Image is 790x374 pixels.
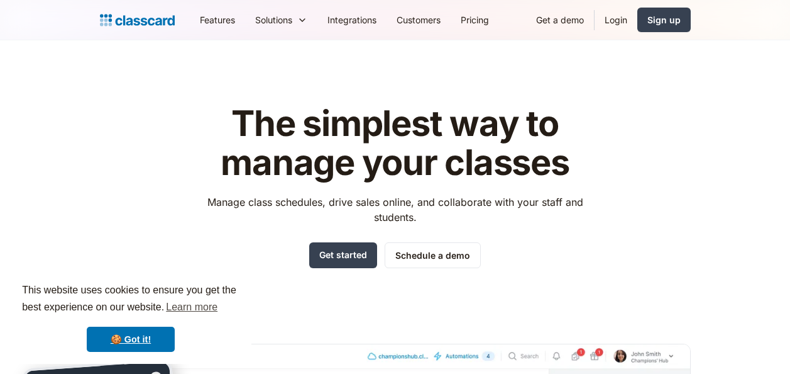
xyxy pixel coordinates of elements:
[637,8,691,32] a: Sign up
[309,242,377,268] a: Get started
[451,6,499,34] a: Pricing
[526,6,594,34] a: Get a demo
[387,6,451,34] a: Customers
[190,6,245,34] a: Features
[22,283,239,317] span: This website uses cookies to ensure you get the best experience on our website.
[195,105,595,182] h1: The simplest way to manage your classes
[195,195,595,225] p: Manage class schedules, drive sales online, and collaborate with your staff and students.
[595,6,637,34] a: Login
[10,271,251,364] div: cookieconsent
[87,327,175,352] a: dismiss cookie message
[255,13,292,26] div: Solutions
[647,13,681,26] div: Sign up
[164,298,219,317] a: learn more about cookies
[385,242,481,268] a: Schedule a demo
[100,11,175,29] a: home
[245,6,317,34] div: Solutions
[317,6,387,34] a: Integrations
